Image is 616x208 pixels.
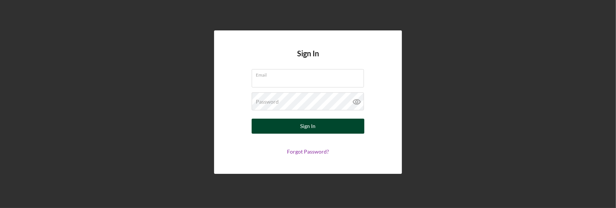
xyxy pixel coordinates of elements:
[256,99,279,105] label: Password
[300,119,316,134] div: Sign In
[297,49,319,69] h4: Sign In
[252,119,364,134] button: Sign In
[287,148,329,155] a: Forgot Password?
[256,69,364,78] label: Email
